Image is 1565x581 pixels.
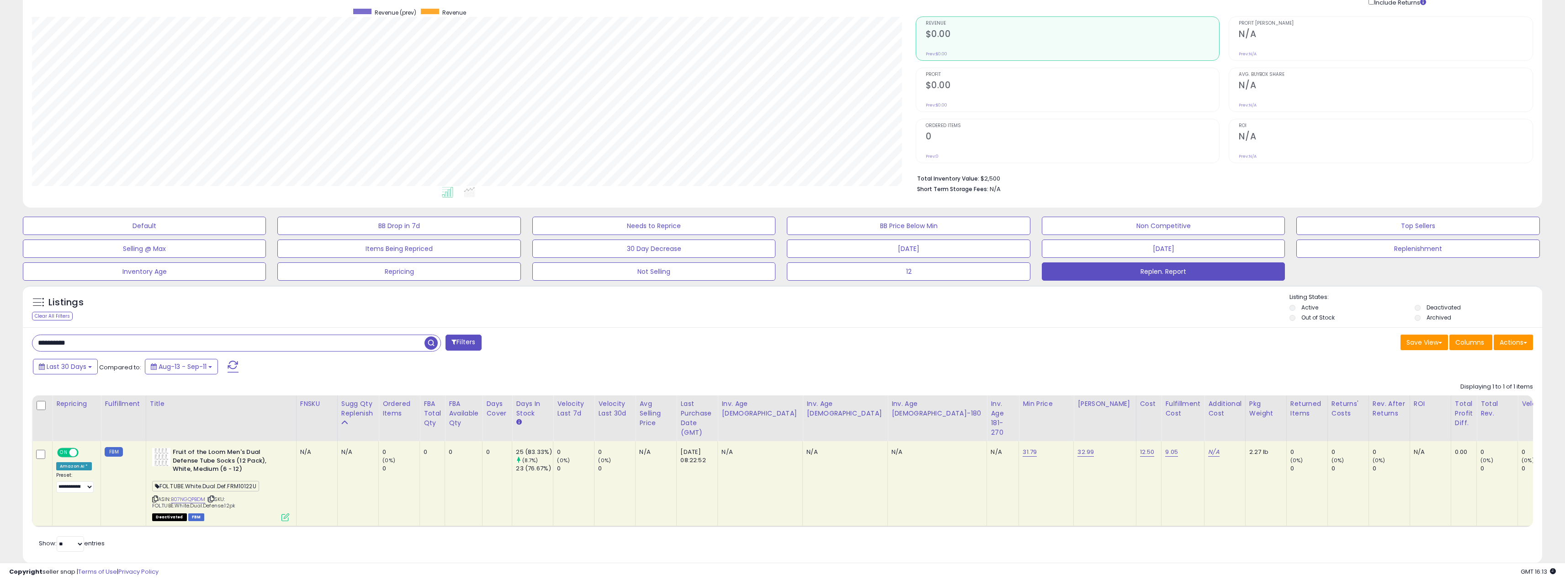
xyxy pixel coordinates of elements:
[382,464,419,473] div: 0
[1042,262,1285,281] button: Replen. Report
[516,418,521,426] small: Days In Stock.
[1401,335,1448,350] button: Save View
[926,131,1220,144] h2: 0
[449,399,478,428] div: FBA Available Qty
[300,399,334,409] div: FNSKU
[486,399,508,418] div: Days Cover
[926,80,1220,92] h2: $0.00
[1522,448,1559,456] div: 0
[991,448,1012,456] div: N/A
[1455,448,1470,456] div: 0.00
[1480,399,1514,418] div: Total Rev.
[917,175,979,182] b: Total Inventory Value:
[375,9,416,16] span: Revenue (prev)
[152,448,170,466] img: 41SUfcZJHbL._SL40_.jpg
[1239,102,1257,108] small: Prev: N/A
[1239,29,1533,41] h2: N/A
[680,448,711,464] div: [DATE] 08:22:52
[105,399,142,409] div: Fulfillment
[1208,399,1241,418] div: Additional Cost
[516,464,553,473] div: 23 (76.67%)
[990,185,1001,193] span: N/A
[917,185,988,193] b: Short Term Storage Fees:
[1290,448,1327,456] div: 0
[1077,399,1132,409] div: [PERSON_NAME]
[1290,464,1327,473] div: 0
[1023,448,1037,457] a: 31.79
[58,449,69,457] span: ON
[152,496,235,509] span: | SKU: FOL.TUBE.White.Dual.Defense.12pk
[1249,448,1279,456] div: 2.27 lb
[1239,123,1533,128] span: ROI
[1042,217,1285,235] button: Non Competitive
[917,172,1526,183] li: $2,500
[926,72,1220,77] span: Profit
[1494,335,1533,350] button: Actions
[1373,448,1410,456] div: 0
[1455,338,1484,347] span: Columns
[926,51,947,57] small: Prev: $0.00
[1460,383,1533,391] div: Displaying 1 to 1 of 1 items
[1522,399,1555,409] div: Velocity
[926,102,947,108] small: Prev: $0.00
[926,154,939,159] small: Prev: 0
[277,217,520,235] button: BB Drop in 7d
[159,362,207,371] span: Aug-13 - Sep-11
[1332,464,1369,473] div: 0
[1290,399,1324,418] div: Returned Items
[598,448,635,456] div: 0
[1249,399,1283,418] div: Pkg Weight
[1455,399,1473,428] div: Total Profit Diff.
[787,240,1030,258] button: [DATE]
[449,448,475,456] div: 0
[532,262,775,281] button: Not Selling
[557,457,570,464] small: (0%)
[277,262,520,281] button: Repricing
[39,539,105,548] span: Show: entries
[382,448,419,456] div: 0
[557,448,594,456] div: 0
[891,448,980,456] div: N/A
[1023,399,1070,409] div: Min Price
[1140,448,1155,457] a: 12.50
[926,21,1220,26] span: Revenue
[1289,293,1542,302] p: Listing States:
[23,262,266,281] button: Inventory Age
[1449,335,1492,350] button: Columns
[1239,154,1257,159] small: Prev: N/A
[424,448,438,456] div: 0
[48,296,84,309] h5: Listings
[1414,448,1444,456] div: N/A
[56,472,94,493] div: Preset:
[105,447,122,457] small: FBM
[118,567,159,576] a: Privacy Policy
[56,399,97,409] div: Repricing
[1296,240,1539,258] button: Replenishment
[56,462,92,470] div: Amazon AI *
[522,457,538,464] small: (8.7%)
[1427,304,1461,311] label: Deactivated
[1480,464,1517,473] div: 0
[33,359,98,374] button: Last 30 Days
[1239,21,1533,26] span: Profit [PERSON_NAME]
[1373,399,1406,418] div: Rev. After Returns
[99,363,141,372] span: Compared to:
[532,217,775,235] button: Needs to Reprice
[1239,51,1257,57] small: Prev: N/A
[1373,457,1385,464] small: (0%)
[1521,567,1556,576] span: 2025-10-13 16:13 GMT
[787,262,1030,281] button: 12
[78,567,117,576] a: Terms of Use
[787,217,1030,235] button: BB Price Below Min
[926,29,1220,41] h2: $0.00
[680,399,714,437] div: Last Purchase Date (GMT)
[516,448,553,456] div: 25 (83.33%)
[1414,399,1447,409] div: ROI
[1042,240,1285,258] button: [DATE]
[598,399,631,418] div: Velocity Last 30d
[891,399,983,418] div: Inv. Age [DEMOGRAPHIC_DATA]-180
[639,399,673,428] div: Avg Selling Price
[150,399,292,409] div: Title
[926,123,1220,128] span: Ordered Items
[446,335,481,351] button: Filters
